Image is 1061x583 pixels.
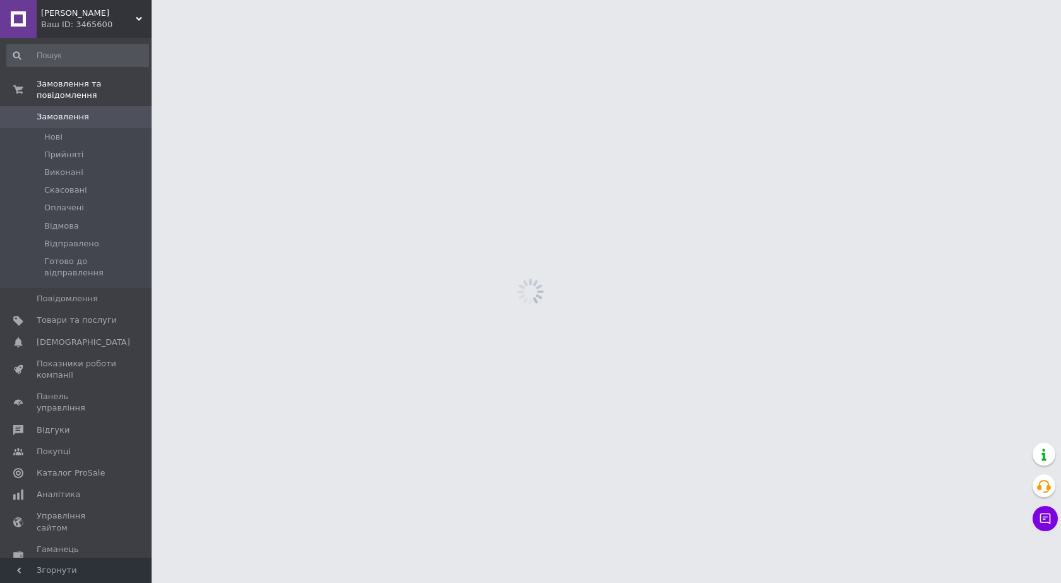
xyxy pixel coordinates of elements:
[41,8,136,19] span: Люмос Інтеріор
[37,391,117,414] span: Панель управління
[37,467,105,479] span: Каталог ProSale
[44,184,87,196] span: Скасовані
[44,238,99,249] span: Відправлено
[37,446,71,457] span: Покупці
[44,256,148,279] span: Готово до відправлення
[37,78,152,101] span: Замовлення та повідомлення
[37,111,89,123] span: Замовлення
[44,220,79,232] span: Відмова
[44,131,63,143] span: Нові
[37,510,117,533] span: Управління сайтом
[37,293,98,304] span: Повідомлення
[1033,506,1058,531] button: Чат з покупцем
[6,44,149,67] input: Пошук
[44,167,83,178] span: Виконані
[37,358,117,381] span: Показники роботи компанії
[37,337,130,348] span: [DEMOGRAPHIC_DATA]
[41,19,152,30] div: Ваш ID: 3465600
[37,544,117,567] span: Гаманець компанії
[44,149,83,160] span: Прийняті
[37,315,117,326] span: Товари та послуги
[37,489,80,500] span: Аналітика
[37,424,69,436] span: Відгуки
[44,202,84,213] span: Оплачені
